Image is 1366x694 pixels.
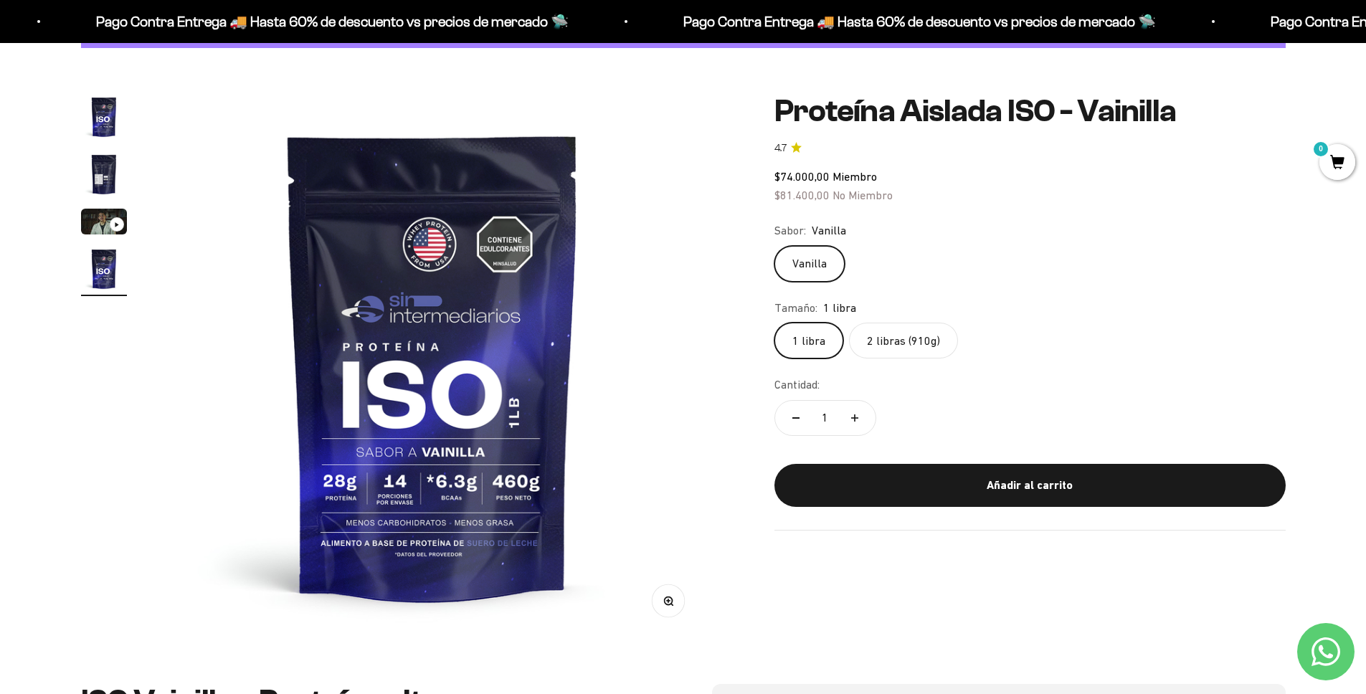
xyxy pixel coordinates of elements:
[775,401,817,435] button: Reducir cantidad
[81,246,127,296] button: Ir al artículo 4
[812,222,846,240] span: Vanilla
[90,10,562,33] p: Pago Contra Entrega 🚚 Hasta 60% de descuento vs precios de mercado 🛸
[81,151,127,201] button: Ir al artículo 2
[774,376,820,394] label: Cantidad:
[833,189,893,201] span: No Miembro
[161,94,705,638] img: Proteína Aislada ISO - Vainilla
[774,222,806,240] legend: Sabor:
[823,299,856,318] span: 1 libra
[17,97,297,122] div: Reseñas de otros clientes
[17,183,297,208] div: Un mejor precio
[834,401,876,435] button: Aumentar cantidad
[81,246,127,292] img: Proteína Aislada ISO - Vainilla
[17,23,297,56] p: ¿Qué te haría sentir más seguro de comprar este producto?
[17,154,297,179] div: Un video del producto
[774,464,1286,507] button: Añadir al carrito
[235,215,295,239] span: Enviar
[774,189,830,201] span: $81.400,00
[774,141,1286,156] a: 4.74.7 de 5.0 estrellas
[81,94,127,140] img: Proteína Aislada ISO - Vainilla
[81,94,127,144] button: Ir al artículo 1
[774,94,1286,128] h1: Proteína Aislada ISO - Vainilla
[234,215,297,239] button: Enviar
[17,125,297,151] div: Una promoción especial
[774,141,787,156] span: 4.7
[803,476,1257,495] div: Añadir al carrito
[81,151,127,197] img: Proteína Aislada ISO - Vainilla
[774,170,830,183] span: $74.000,00
[17,68,297,93] div: Más información sobre los ingredientes
[677,10,1149,33] p: Pago Contra Entrega 🚚 Hasta 60% de descuento vs precios de mercado 🛸
[774,299,817,318] legend: Tamaño:
[81,209,127,239] button: Ir al artículo 3
[833,170,877,183] span: Miembro
[1312,141,1329,158] mark: 0
[1319,156,1355,171] a: 0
